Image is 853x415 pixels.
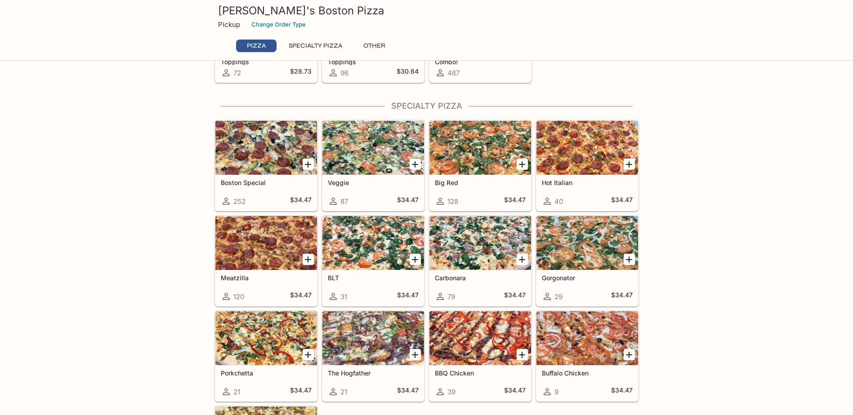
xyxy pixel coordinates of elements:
h5: $34.47 [397,386,419,397]
h5: $30.64 [397,67,419,78]
a: BBQ Chicken39$34.47 [429,311,531,402]
span: 39 [447,388,456,396]
span: 120 [233,292,244,301]
button: Add BBQ Chicken [517,349,528,360]
a: The Hogfather21$34.47 [322,311,424,402]
div: The Hogfather [322,311,424,365]
h4: Specialty Pizza [214,101,639,111]
span: 96 [340,69,348,77]
div: Big Red [429,121,531,175]
h5: BBQ Chicken [435,369,526,377]
h5: Gorgonator [542,274,633,282]
h5: $34.47 [611,291,633,302]
h5: Veggie [328,179,419,186]
button: Add Boston Special [303,159,314,170]
span: 29 [554,292,563,301]
h5: The Hogfather [328,369,419,377]
span: 40 [554,197,563,206]
button: Add Buffalo Chicken [624,349,635,360]
h5: $34.47 [611,196,633,207]
button: Add Big Red [517,159,528,170]
button: Specialty Pizza [284,40,347,52]
h5: $34.47 [504,196,526,207]
span: 128 [447,197,458,206]
h5: Meatzilla [221,274,312,282]
button: Add BLT [410,254,421,265]
h5: $34.47 [504,291,526,302]
span: 72 [233,69,241,77]
a: Meatzilla120$34.47 [215,216,317,306]
h5: $34.47 [611,386,633,397]
h5: $28.73 [290,67,312,78]
button: Other [354,40,395,52]
a: Boston Special252$34.47 [215,120,317,211]
p: Pickup [218,20,240,29]
div: Hot Italian [536,121,638,175]
div: BLT [322,216,424,270]
h5: $34.47 [504,386,526,397]
span: 87 [340,197,348,206]
span: 9 [554,388,558,396]
button: Add Porkchetta [303,349,314,360]
div: Carbonara [429,216,531,270]
button: Add Gorgonator [624,254,635,265]
div: Boston Special [215,121,317,175]
h5: $34.47 [290,196,312,207]
a: Gorgonator29$34.47 [536,216,639,306]
button: Add Hot Italian [624,159,635,170]
span: 467 [447,69,460,77]
h5: Hot Italian [542,179,633,186]
h5: $34.47 [290,291,312,302]
a: Hot Italian40$34.47 [536,120,639,211]
h5: Porkchetta [221,369,312,377]
h5: Carbonara [435,274,526,282]
a: Porkchetta21$34.47 [215,311,317,402]
button: Change Order Type [247,18,310,31]
div: BBQ Chicken [429,311,531,365]
span: 79 [447,292,455,301]
h5: $34.47 [397,291,419,302]
span: 21 [340,388,347,396]
h5: $34.47 [290,386,312,397]
div: Meatzilla [215,216,317,270]
div: Porkchetta [215,311,317,365]
h5: Big Red [435,179,526,186]
span: 252 [233,197,246,206]
button: Add Veggie [410,159,421,170]
h5: Boston Special [221,179,312,186]
div: Veggie [322,121,424,175]
h5: BLT [328,274,419,282]
button: Add Meatzilla [303,254,314,265]
a: BLT31$34.47 [322,216,424,306]
div: Buffalo Chicken [536,311,638,365]
button: Pizza [236,40,277,52]
a: Buffalo Chicken9$34.47 [536,311,639,402]
a: Big Red128$34.47 [429,120,531,211]
h5: Buffalo Chicken [542,369,633,377]
a: Carbonara79$34.47 [429,216,531,306]
button: Add Carbonara [517,254,528,265]
span: 21 [233,388,240,396]
span: 31 [340,292,347,301]
button: Add The Hogfather [410,349,421,360]
div: Gorgonator [536,216,638,270]
a: Veggie87$34.47 [322,120,424,211]
h3: [PERSON_NAME]'s Boston Pizza [218,4,635,18]
h5: $34.47 [397,196,419,207]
